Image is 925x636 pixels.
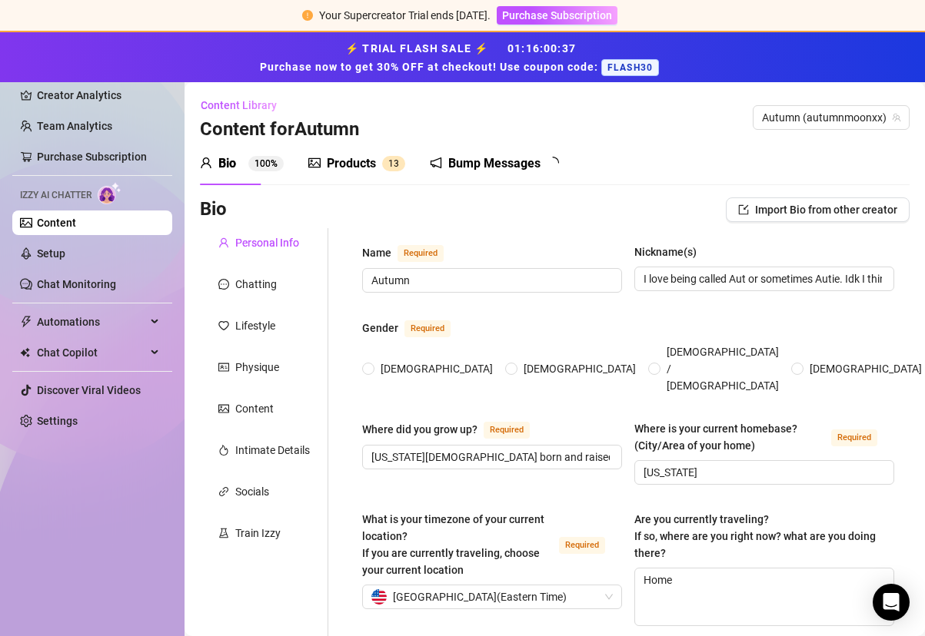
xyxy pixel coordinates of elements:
[559,537,605,554] span: Required
[37,247,65,260] a: Setup
[218,320,229,331] span: heart
[393,585,567,608] span: [GEOGRAPHIC_DATA] ( Eastern Time )
[546,155,561,170] span: loading
[260,42,665,73] strong: ⚡ TRIAL FLASH SALE ⚡
[362,513,544,576] span: What is your timezone of your current location? If you are currently traveling, choose your curre...
[235,483,269,500] div: Socials
[37,340,146,365] span: Chat Copilot
[755,204,897,216] span: Import Bio from other creator
[200,118,359,142] h3: Content for Autumn
[20,347,30,358] img: Chat Copilot
[660,343,785,394] span: [DEMOGRAPHIC_DATA] / [DEMOGRAPHIC_DATA]
[218,362,229,373] span: idcard
[502,9,612,22] span: Purchase Subscription
[37,278,116,290] a: Chat Monitoring
[37,310,146,334] span: Automations
[235,400,274,417] div: Content
[398,245,444,262] span: Required
[248,156,284,171] sup: 100%
[218,237,229,248] span: user
[235,442,310,459] div: Intimate Details
[20,188,92,203] span: Izzy AI Chatter
[448,154,541,173] div: Bump Messages
[644,270,882,287] input: Nickname(s)
[644,464,882,481] input: Where is your current homebase? (City/Area of your home)
[308,157,321,169] span: picture
[37,120,112,132] a: Team Analytics
[634,420,894,454] label: Where is your current homebase? (City/Area of your home)
[634,513,876,559] span: Are you currently traveling? If so, where are you right now? what are you doing there?
[327,154,376,173] div: Products
[235,317,275,334] div: Lifestyle
[200,197,227,222] h3: Bio
[388,158,394,169] span: 1
[371,589,387,605] img: us
[218,154,236,173] div: Bio
[362,420,547,439] label: Where did you grow up?
[601,59,659,76] span: FLASH30
[37,384,141,396] a: Discover Viral Videos
[37,217,76,229] a: Content
[634,243,707,260] label: Nickname(s)
[362,319,467,337] label: Gender
[738,204,749,215] span: import
[200,157,212,169] span: user
[873,584,910,621] div: Open Intercom Messenger
[37,415,78,427] a: Settings
[484,422,530,439] span: Required
[635,568,893,625] textarea: Home
[362,320,398,336] div: Gender
[362,421,477,438] div: Where did you grow up?
[218,445,229,455] span: fire
[218,403,229,414] span: picture
[235,359,279,376] div: Physique
[430,157,442,169] span: notification
[362,244,391,261] div: Name
[37,151,147,163] a: Purchase Subscription
[517,360,642,377] span: [DEMOGRAPHIC_DATA]
[319,9,491,22] span: Your Supercreator Trial ends [DATE].
[98,182,121,204] img: AI Chatter
[218,528,229,538] span: experiment
[20,316,32,328] span: thunderbolt
[762,106,900,129] span: Autumn (autumnmoonxx)
[218,279,229,290] span: message
[235,276,277,293] div: Chatting
[371,272,610,289] input: Name
[404,320,451,337] span: Required
[634,420,825,454] div: Where is your current homebase? (City/Area of your home)
[507,42,576,55] span: 01 : 16 : 00 : 37
[362,243,461,262] label: Name
[831,429,877,446] span: Required
[218,486,229,497] span: link
[200,93,289,118] button: Content Library
[235,234,299,251] div: Personal Info
[394,158,399,169] span: 3
[892,113,901,122] span: team
[374,360,499,377] span: [DEMOGRAPHIC_DATA]
[37,83,160,108] a: Creator Analytics
[726,197,910,222] button: Import Bio from other creator
[497,6,617,25] button: Purchase Subscription
[302,10,313,21] span: exclamation-circle
[201,99,277,111] span: Content Library
[382,156,405,171] sup: 13
[371,449,610,465] input: Where did you grow up?
[497,9,617,22] a: Purchase Subscription
[634,243,697,260] div: Nickname(s)
[260,61,601,73] strong: Purchase now to get 30% OFF at checkout! Use coupon code:
[235,525,281,542] div: Train Izzy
